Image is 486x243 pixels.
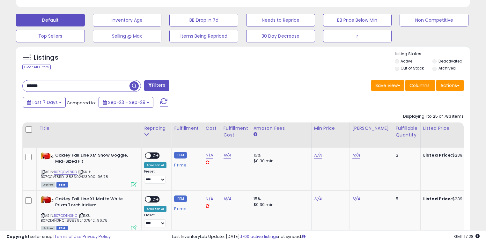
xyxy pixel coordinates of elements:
[93,14,162,26] button: Inventory Age
[254,152,306,158] div: 15%
[41,182,55,188] span: All listings currently available for purchase on Amazon
[144,125,169,132] div: Repricing
[34,53,58,62] h5: Listings
[423,125,478,132] div: Listed Price
[174,204,198,211] div: Prime
[174,152,187,158] small: FBM
[241,233,278,239] a: 1700 active listings
[314,125,347,132] div: Min Price
[323,30,392,42] button: r
[224,152,231,158] a: N/A
[6,234,111,240] div: seller snap | |
[56,182,68,188] span: FBM
[174,195,187,202] small: FBM
[405,80,435,91] button: Columns
[400,14,468,26] button: Non Competitive
[352,125,390,132] div: [PERSON_NAME]
[396,125,418,138] div: Fulfillable Quantity
[144,206,166,212] div: Amazon AI
[144,80,169,91] button: Filters
[151,153,161,158] span: OFF
[41,196,54,203] img: 317n0-1IKnL._SL40_.jpg
[224,125,248,138] div: Fulfillment Cost
[254,196,306,202] div: 15%
[54,213,77,218] a: B07QDTN3HC
[144,213,166,227] div: Preset:
[423,152,476,158] div: $239.00
[144,169,166,184] div: Preset:
[41,213,107,223] span: | SKU: B07QDTN3HC_888392407542_96.78
[16,14,85,26] button: Default
[172,234,480,240] div: Last InventoryLab Update: [DATE], not synced.
[246,14,315,26] button: Needs to Reprice
[396,196,416,202] div: 5
[55,196,133,210] b: Oakley Fall Line XL Matte White Prizm Torch Iridium
[454,233,480,239] span: 2025-10-7 17:28 GMT
[436,80,464,91] button: Actions
[174,160,198,168] div: Prime
[23,97,66,108] button: Last 7 Days
[55,233,82,239] a: Terms of Use
[169,30,238,42] button: Items Being Repriced
[41,152,54,159] img: 31z4UzXwaDL._SL40_.jpg
[174,125,200,132] div: Fulfillment
[144,162,166,168] div: Amazon AI
[403,114,464,120] div: Displaying 1 to 25 of 783 items
[67,100,96,106] span: Compared to:
[83,233,111,239] a: Privacy Policy
[254,158,306,164] div: $0.30 min
[409,82,430,89] span: Columns
[423,196,452,202] b: Listed Price:
[224,196,231,202] a: N/A
[206,196,213,202] a: N/A
[22,64,51,70] div: Clear All Filters
[371,80,404,91] button: Save View
[254,125,309,132] div: Amazon Fees
[401,65,424,71] label: Out of Stock
[401,58,412,64] label: Active
[323,14,392,26] button: BB Price Below Min
[423,152,452,158] b: Listed Price:
[41,196,136,230] div: ASIN:
[93,30,162,42] button: Selling @ Max
[246,30,315,42] button: 30 Day Decrease
[314,152,322,158] a: N/A
[314,196,322,202] a: N/A
[16,30,85,42] button: Top Sellers
[33,99,58,106] span: Last 7 Days
[396,152,416,158] div: 2
[352,152,360,158] a: N/A
[99,97,153,108] button: Sep-23 - Sep-29
[395,51,470,57] p: Listing States:
[438,58,462,64] label: Deactivated
[254,132,257,137] small: Amazon Fees.
[6,233,30,239] strong: Copyright
[169,14,238,26] button: BB Drop in 7d
[108,99,145,106] span: Sep-23 - Sep-29
[254,202,306,208] div: $0.30 min
[151,197,161,202] span: OFF
[423,196,476,202] div: $239.00
[438,65,456,71] label: Archived
[39,125,139,132] div: Title
[206,152,213,158] a: N/A
[41,169,108,179] span: | SKU: B07QCVT8BD_888392423900_96.78
[54,169,77,175] a: B07QCVT8BD
[41,152,136,187] div: ASIN:
[352,196,360,202] a: N/A
[206,125,218,132] div: Cost
[55,152,133,166] b: Oakley Fall Line XM Snow Goggle, Mid-Sized Fit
